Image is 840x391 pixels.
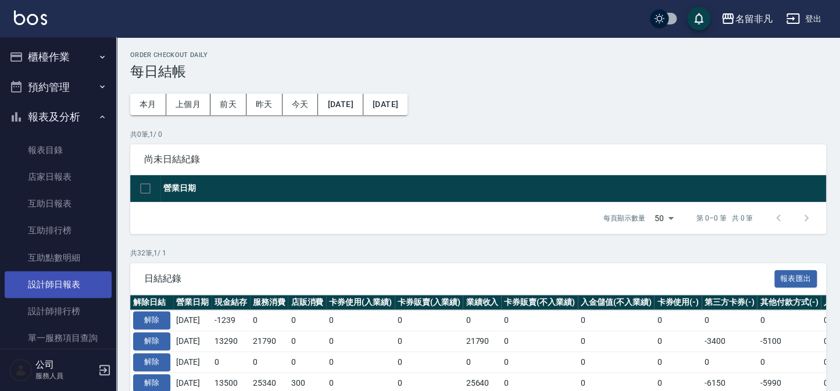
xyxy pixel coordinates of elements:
[774,270,817,288] button: 報表匯出
[654,331,702,352] td: 0
[501,351,578,372] td: 0
[212,331,250,352] td: 13290
[318,94,363,115] button: [DATE]
[326,310,395,331] td: 0
[5,72,112,102] button: 預約管理
[654,295,702,310] th: 卡券使用(-)
[144,273,774,285] span: 日結紀錄
[173,331,212,352] td: [DATE]
[501,295,578,310] th: 卡券販賣(不入業績)
[735,12,772,26] div: 名留非凡
[757,351,821,372] td: 0
[578,295,655,310] th: 入金儲值(不入業績)
[395,310,463,331] td: 0
[654,310,702,331] td: 0
[463,295,501,310] th: 業績收入
[160,175,826,202] th: 營業日期
[5,271,112,298] a: 設計師日報表
[212,295,250,310] th: 現金結存
[9,358,33,382] img: Person
[212,351,250,372] td: 0
[501,310,578,331] td: 0
[395,295,463,310] th: 卡券販賣(入業績)
[326,351,395,372] td: 0
[288,351,326,372] td: 0
[130,63,826,80] h3: 每日結帳
[173,310,212,331] td: [DATE]
[463,310,501,331] td: 0
[5,102,112,132] button: 報表及分析
[212,310,250,331] td: -1239
[283,94,319,115] button: 今天
[696,213,753,223] p: 第 0–0 筆 共 0 筆
[144,154,812,165] span: 尚未日結紀錄
[757,331,821,352] td: -5100
[250,331,288,352] td: 21790
[130,129,826,140] p: 共 0 筆, 1 / 0
[35,371,95,381] p: 服務人員
[35,359,95,371] h5: 公司
[781,8,826,30] button: 登出
[578,331,655,352] td: 0
[288,331,326,352] td: 0
[130,295,173,310] th: 解除日結
[173,351,212,372] td: [DATE]
[654,351,702,372] td: 0
[650,202,678,234] div: 50
[133,311,170,329] button: 解除
[603,213,645,223] p: 每頁顯示數量
[210,94,246,115] button: 前天
[288,295,326,310] th: 店販消費
[14,10,47,25] img: Logo
[774,272,817,283] a: 報表匯出
[5,298,112,325] a: 設計師排行榜
[326,331,395,352] td: 0
[463,331,501,352] td: 21790
[5,190,112,217] a: 互助日報表
[5,325,112,351] a: 單一服務項目查詢
[716,7,777,31] button: 名留非凡
[250,310,288,331] td: 0
[326,295,395,310] th: 卡券使用(入業績)
[5,217,112,244] a: 互助排行榜
[395,331,463,352] td: 0
[702,331,757,352] td: -3400
[702,310,757,331] td: 0
[395,351,463,372] td: 0
[130,248,826,258] p: 共 32 筆, 1 / 1
[130,51,826,59] h2: Order checkout daily
[250,351,288,372] td: 0
[133,353,170,371] button: 解除
[687,7,710,30] button: save
[757,310,821,331] td: 0
[363,94,408,115] button: [DATE]
[5,42,112,72] button: 櫃檯作業
[166,94,210,115] button: 上個月
[702,351,757,372] td: 0
[578,351,655,372] td: 0
[5,244,112,271] a: 互助點數明細
[463,351,501,372] td: 0
[757,295,821,310] th: 其他付款方式(-)
[250,295,288,310] th: 服務消費
[173,295,212,310] th: 營業日期
[133,332,170,350] button: 解除
[5,163,112,190] a: 店家日報表
[130,94,166,115] button: 本月
[5,137,112,163] a: 報表目錄
[578,310,655,331] td: 0
[501,331,578,352] td: 0
[702,295,757,310] th: 第三方卡券(-)
[246,94,283,115] button: 昨天
[288,310,326,331] td: 0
